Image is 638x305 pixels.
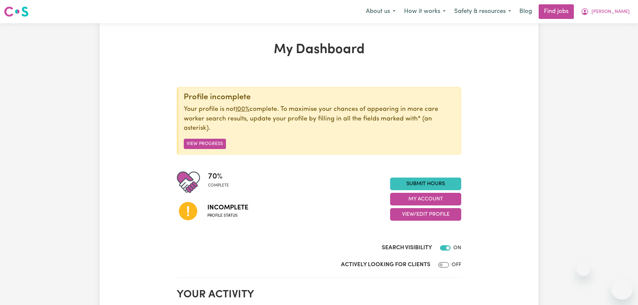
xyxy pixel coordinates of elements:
img: Careseekers logo [4,6,29,18]
span: Incomplete [207,203,248,213]
div: Profile completeness: 70% [208,171,234,194]
label: Search Visibility [382,244,432,252]
a: Blog [515,4,536,19]
iframe: Close message [577,263,590,276]
span: [PERSON_NAME] [591,8,630,16]
iframe: Button to launch messaging window [611,278,633,300]
span: ON [453,245,461,251]
a: Careseekers logo [4,4,29,19]
a: Submit Hours [390,178,461,190]
span: 70 % [208,171,229,183]
label: Actively Looking for Clients [341,261,430,269]
span: Profile status [207,213,248,219]
button: How it works [400,5,450,19]
a: Find jobs [539,4,574,19]
button: Safety & resources [450,5,515,19]
button: My Account [390,193,461,205]
button: My Account [577,5,634,19]
p: Your profile is not complete. To maximise your chances of appearing in more care worker search re... [184,105,456,133]
h1: My Dashboard [177,42,461,58]
span: OFF [452,262,461,267]
u: 100% [235,106,250,113]
button: View/Edit Profile [390,208,461,221]
span: complete [208,183,229,189]
h2: Your activity [177,288,461,301]
button: About us [362,5,400,19]
div: Profile incomplete [184,93,456,102]
button: View Progress [184,139,226,149]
